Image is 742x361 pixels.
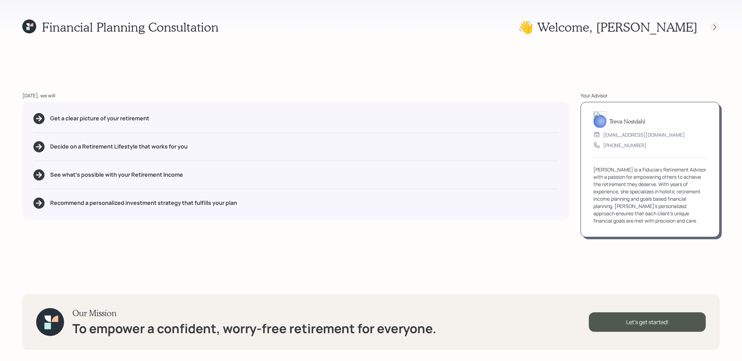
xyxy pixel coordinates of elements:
[72,308,436,318] h3: Our Mission
[593,111,607,128] img: treva-nostdahl-headshot.png
[50,200,237,206] h5: Recommend a personalized investment strategy that fulfills your plan
[589,312,706,332] div: Let's get started!
[603,142,647,149] div: [PHONE_NUMBER]
[581,92,720,99] div: Your Advisor
[518,19,697,34] h1: 👋 Welcome , [PERSON_NAME]
[50,143,188,150] h5: Decide on a Retirement Lifestyle that works for you
[603,131,685,138] div: [EMAIL_ADDRESS][DOMAIN_NAME]
[593,166,707,224] div: [PERSON_NAME] is a Fiduciary Retirement Advisor with a passion for empowering others to achieve t...
[50,171,183,178] h5: See what's possible with your Retirement Income
[72,321,436,336] h1: To empower a confident, worry-free retirement for everyone.
[42,19,219,34] h1: Financial Planning Consultation
[50,115,149,122] h5: Get a clear picture of your retirement
[22,92,569,99] div: [DATE], we will:
[609,118,645,125] h5: Treva Nostdahl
